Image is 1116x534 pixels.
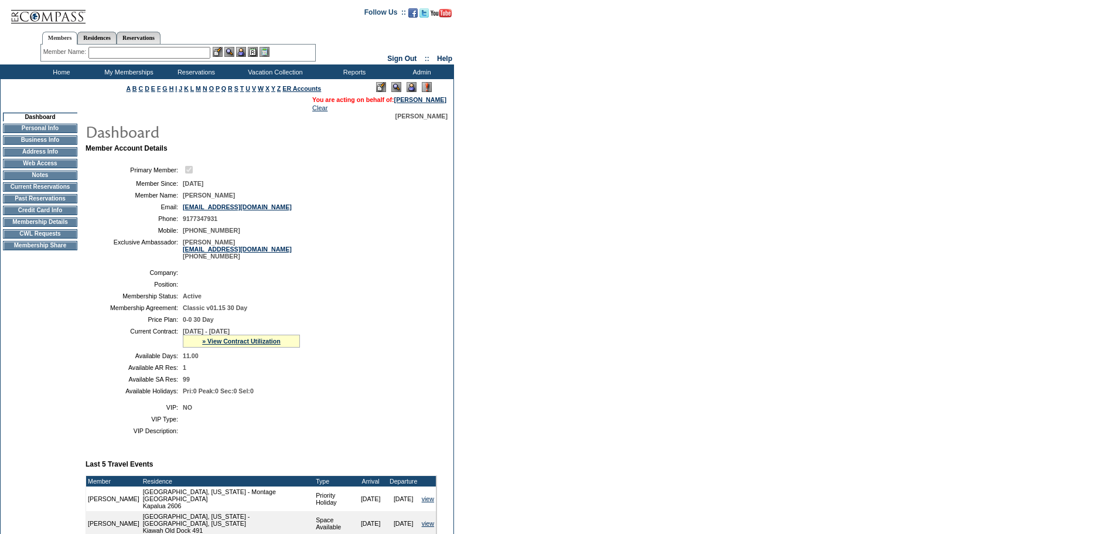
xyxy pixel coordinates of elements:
td: Departure [387,476,420,487]
a: Members [42,32,78,45]
td: Arrival [354,476,387,487]
a: view [422,495,434,502]
td: Follow Us :: [364,7,406,21]
img: Edit Mode [376,82,386,92]
a: Residences [77,32,117,44]
a: Clear [312,104,327,111]
a: L [190,85,194,92]
div: Member Name: [43,47,88,57]
span: [PERSON_NAME] [183,192,235,199]
td: [PERSON_NAME] [86,487,141,511]
span: [PHONE_NUMBER] [183,227,240,234]
td: Reports [319,64,387,79]
a: N [203,85,207,92]
td: CWL Requests [3,229,77,239]
td: Business Info [3,135,77,145]
span: NO [183,404,192,411]
b: Last 5 Travel Events [86,460,153,468]
img: Impersonate [407,82,417,92]
img: Log Concern/Member Elevation [422,82,432,92]
a: I [175,85,177,92]
span: Pri:0 Peak:0 Sec:0 Sel:0 [183,387,254,394]
b: Member Account Details [86,144,168,152]
a: C [138,85,143,92]
span: :: [425,55,429,63]
span: Classic v01.15 30 Day [183,304,247,311]
td: Available AR Res: [90,364,178,371]
a: H [169,85,174,92]
td: Dashboard [3,113,77,121]
img: View [224,47,234,57]
a: [EMAIL_ADDRESS][DOMAIN_NAME] [183,246,292,253]
a: V [252,85,256,92]
td: Current Reservations [3,182,77,192]
td: Credit Card Info [3,206,77,215]
img: Reservations [248,47,258,57]
td: Admin [387,64,454,79]
a: A [127,85,131,92]
img: b_edit.gif [213,47,223,57]
td: VIP Description: [90,427,178,434]
a: J [179,85,182,92]
a: R [228,85,233,92]
a: Y [271,85,275,92]
a: F [157,85,161,92]
td: Position: [90,281,178,288]
td: [GEOGRAPHIC_DATA], [US_STATE] - Montage [GEOGRAPHIC_DATA] Kapalua 2606 [141,487,314,511]
span: [DATE] [183,180,203,187]
a: Become our fan on Facebook [408,12,418,19]
a: D [145,85,149,92]
td: Home [26,64,94,79]
a: Z [277,85,281,92]
td: [DATE] [387,487,420,511]
a: E [151,85,155,92]
td: Available SA Res: [90,376,178,383]
td: Available Holidays: [90,387,178,394]
span: 1 [183,364,186,371]
td: VIP Type: [90,416,178,423]
span: 9177347931 [183,215,217,222]
a: [PERSON_NAME] [394,96,446,103]
td: Member Name: [90,192,178,199]
a: » View Contract Utilization [202,338,281,345]
td: Current Contract: [90,328,178,348]
span: [PERSON_NAME] [PHONE_NUMBER] [183,239,292,260]
img: Follow us on Twitter [419,8,429,18]
span: 11.00 [183,352,199,359]
img: Become our fan on Facebook [408,8,418,18]
td: [DATE] [354,487,387,511]
td: Priority Holiday [314,487,354,511]
td: Web Access [3,159,77,168]
td: My Memberships [94,64,161,79]
a: Follow us on Twitter [419,12,429,19]
a: [EMAIL_ADDRESS][DOMAIN_NAME] [183,203,292,210]
td: Primary Member: [90,164,178,175]
a: Q [221,85,226,92]
td: Vacation Collection [228,64,319,79]
a: P [216,85,220,92]
a: K [184,85,189,92]
td: Member [86,476,141,487]
td: Personal Info [3,124,77,133]
a: T [240,85,244,92]
a: ER Accounts [282,85,321,92]
span: 99 [183,376,190,383]
td: Reservations [161,64,228,79]
img: pgTtlDashboard.gif [85,120,319,143]
span: [PERSON_NAME] [395,113,448,120]
td: Email: [90,203,178,210]
a: X [265,85,269,92]
span: Active [183,292,202,300]
td: Notes [3,171,77,180]
td: Mobile: [90,227,178,234]
td: Membership Share [3,241,77,250]
td: Type [314,476,354,487]
td: Price Plan: [90,316,178,323]
a: S [234,85,238,92]
td: Phone: [90,215,178,222]
a: view [422,520,434,527]
td: Membership Details [3,217,77,227]
a: Sign Out [387,55,417,63]
td: Exclusive Ambassador: [90,239,178,260]
img: View Mode [391,82,401,92]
